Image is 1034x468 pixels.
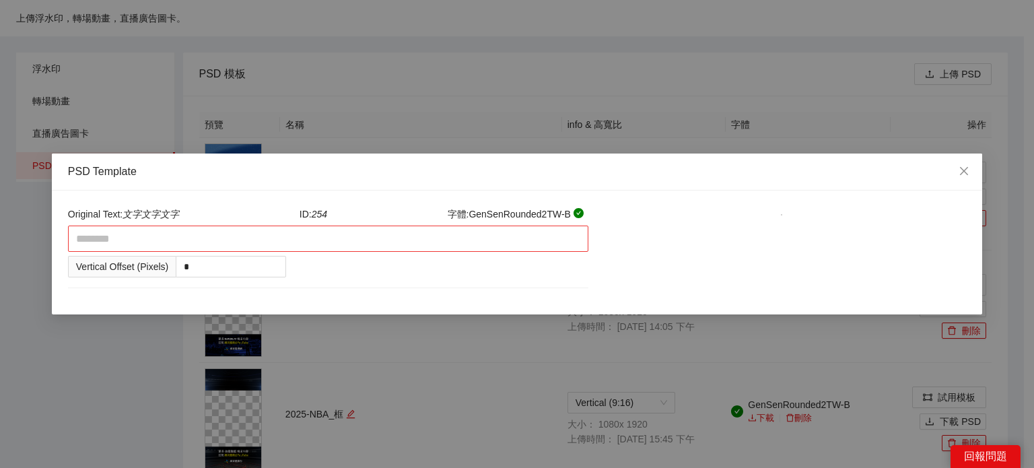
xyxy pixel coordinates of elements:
div: ID: [300,207,327,222]
i: 文字文字文字 [123,209,179,220]
div: 字體 : GenSenRounded2TW-B [448,207,589,222]
img: generate [781,214,782,215]
div: PSD Template [68,164,966,179]
div: Original Text: [68,207,179,222]
span: close [959,166,969,176]
div: 回報問題 [951,445,1021,468]
i: 254 [312,209,327,220]
div: Vertical Offset (Pixels) [68,256,176,277]
button: Close [946,154,982,190]
span: check-circle [574,208,584,218]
